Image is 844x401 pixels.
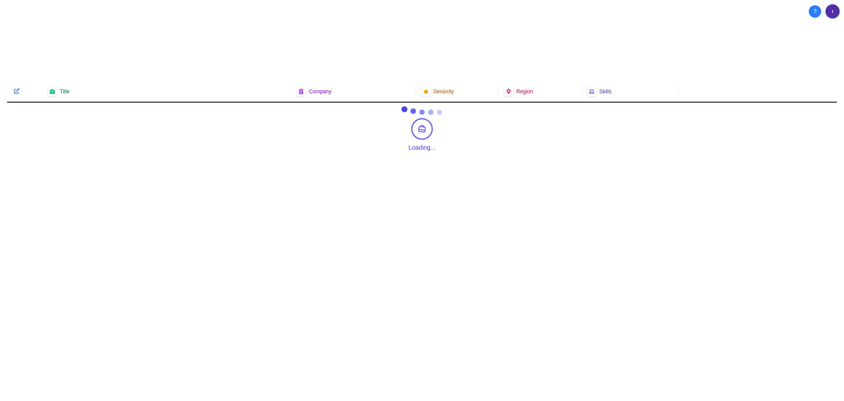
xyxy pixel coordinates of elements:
button: User menu [825,4,840,19]
div: Loading... [408,143,436,152]
img: User avatar [826,4,840,18]
button: About Techjobs [809,5,821,18]
span: Seniority [433,88,454,95]
span: Company [309,88,331,95]
span: Region [516,88,533,95]
span: ? [813,7,817,16]
span: Skills [599,88,611,95]
span: Title [60,88,69,95]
